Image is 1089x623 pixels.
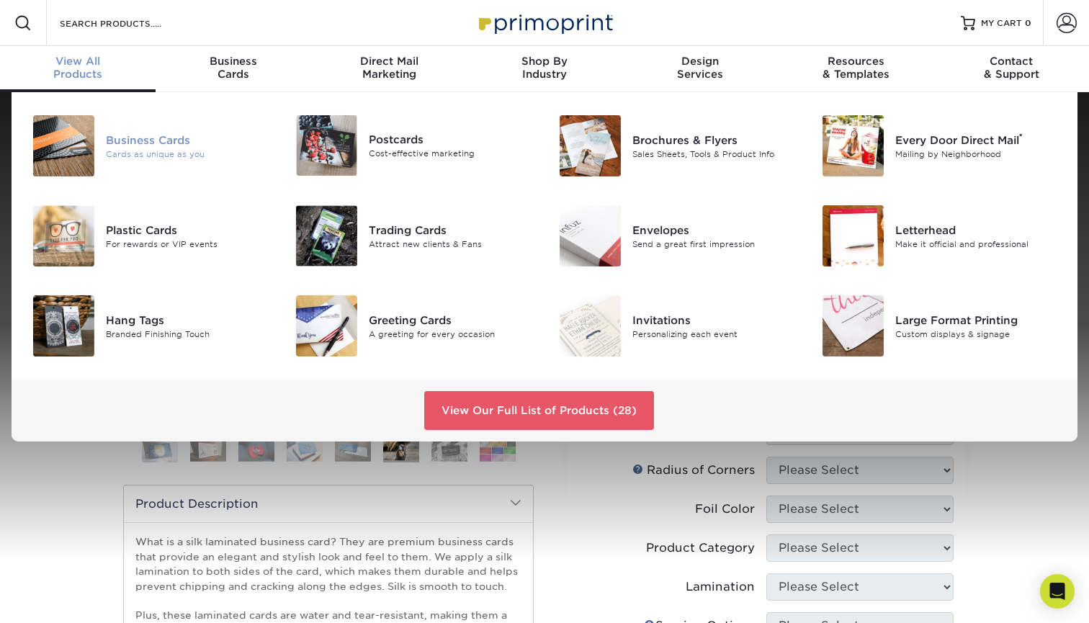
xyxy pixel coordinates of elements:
[106,222,271,238] div: Plastic Cards
[981,17,1022,30] span: MY CART
[156,46,311,92] a: BusinessCards
[560,295,621,357] img: Invitations
[292,200,534,272] a: Trading Cards Trading Cards Attract new clients & Fans
[467,55,622,81] div: Industry
[622,55,778,68] span: Design
[895,238,1060,250] div: Make it official and professional
[33,295,94,357] img: Hang Tags
[823,115,884,176] img: Every Door Direct Mail
[156,55,311,81] div: Cards
[58,14,199,32] input: SEARCH PRODUCTS.....
[29,290,271,362] a: Hang Tags Hang Tags Branded Finishing Touch
[292,290,534,362] a: Greeting Cards Greeting Cards A greeting for every occasion
[895,132,1060,148] div: Every Door Direct Mail
[823,295,884,357] img: Large Format Printing
[106,238,271,250] div: For rewards or VIP events
[369,148,534,160] div: Cost-effective marketing
[622,46,778,92] a: DesignServices
[296,295,357,357] img: Greeting Cards
[622,55,778,81] div: Services
[156,55,311,68] span: Business
[296,115,357,176] img: Postcards
[1019,132,1023,142] sup: ®
[106,312,271,328] div: Hang Tags
[369,132,534,148] div: Postcards
[933,55,1089,81] div: & Support
[895,222,1060,238] div: Letterhead
[632,222,797,238] div: Envelopes
[933,46,1089,92] a: Contact& Support
[106,148,271,160] div: Cards as unique as you
[467,55,622,68] span: Shop By
[555,109,797,182] a: Brochures & Flyers Brochures & Flyers Sales Sheets, Tools & Product Info
[369,328,534,340] div: A greeting for every occasion
[555,290,797,362] a: Invitations Invitations Personalizing each event
[472,7,617,38] img: Primoprint
[555,200,797,272] a: Envelopes Envelopes Send a great first impression
[296,205,357,266] img: Trading Cards
[424,391,654,430] a: View Our Full List of Products (28)
[632,312,797,328] div: Invitations
[369,238,534,250] div: Attract new clients & Fans
[311,46,467,92] a: Direct MailMarketing
[632,238,797,250] div: Send a great first impression
[29,109,271,182] a: Business Cards Business Cards Cards as unique as you
[819,200,1061,272] a: Letterhead Letterhead Make it official and professional
[778,55,933,68] span: Resources
[33,205,94,266] img: Plastic Cards
[106,132,271,148] div: Business Cards
[369,222,534,238] div: Trading Cards
[895,328,1060,340] div: Custom displays & signage
[933,55,1089,68] span: Contact
[311,55,467,68] span: Direct Mail
[632,132,797,148] div: Brochures & Flyers
[311,55,467,81] div: Marketing
[778,55,933,81] div: & Templates
[29,200,271,272] a: Plastic Cards Plastic Cards For rewards or VIP events
[778,46,933,92] a: Resources& Templates
[686,578,755,596] div: Lamination
[292,109,534,181] a: Postcards Postcards Cost-effective marketing
[823,205,884,266] img: Letterhead
[369,312,534,328] div: Greeting Cards
[560,115,621,176] img: Brochures & Flyers
[819,109,1061,182] a: Every Door Direct Mail Every Door Direct Mail® Mailing by Neighborhood
[106,328,271,340] div: Branded Finishing Touch
[632,148,797,160] div: Sales Sheets, Tools & Product Info
[467,46,622,92] a: Shop ByIndustry
[895,312,1060,328] div: Large Format Printing
[819,290,1061,362] a: Large Format Printing Large Format Printing Custom displays & signage
[33,115,94,176] img: Business Cards
[1025,18,1031,28] span: 0
[1040,574,1075,609] div: Open Intercom Messenger
[632,328,797,340] div: Personalizing each event
[560,205,621,266] img: Envelopes
[895,148,1060,160] div: Mailing by Neighborhood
